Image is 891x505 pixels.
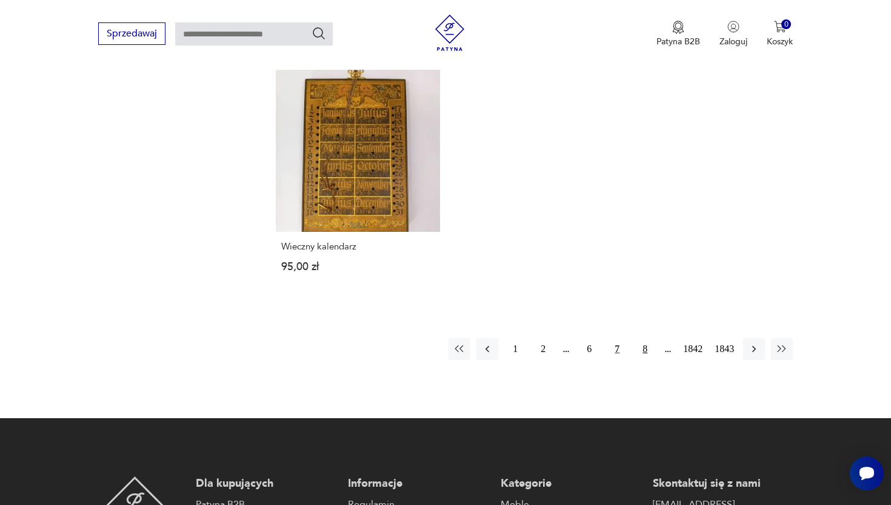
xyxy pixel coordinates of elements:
button: 7 [606,338,628,360]
p: Dla kupujących [196,476,336,491]
iframe: Smartsupp widget button [850,456,884,490]
button: 1 [504,338,526,360]
button: Szukaj [312,26,326,41]
p: Skontaktuj się z nami [653,476,793,491]
button: 6 [578,338,600,360]
p: 95,00 zł [281,262,435,272]
img: Ikona koszyka [774,21,786,33]
button: 0Koszyk [767,21,793,47]
button: 2 [532,338,554,360]
img: Patyna - sklep z meblami i dekoracjami vintage [432,15,468,51]
div: 0 [781,19,792,30]
p: Patyna B2B [656,36,700,47]
button: Patyna B2B [656,21,700,47]
p: Kategorie [501,476,641,491]
p: Zaloguj [719,36,747,47]
a: Wieczny kalendarzWieczny kalendarz95,00 zł [276,67,440,296]
p: Koszyk [767,36,793,47]
button: 8 [634,338,656,360]
button: 1842 [680,338,706,360]
a: Sprzedawaj [98,30,165,39]
img: Ikonka użytkownika [727,21,739,33]
h3: Wieczny kalendarz [281,242,435,252]
p: Informacje [348,476,488,491]
button: Sprzedawaj [98,22,165,45]
img: Ikona medalu [672,21,684,34]
button: 1843 [712,338,737,360]
button: Zaloguj [719,21,747,47]
a: Ikona medaluPatyna B2B [656,21,700,47]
